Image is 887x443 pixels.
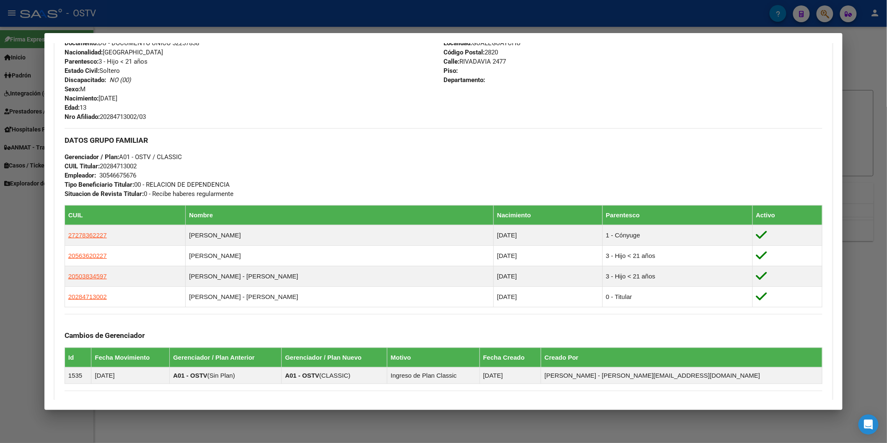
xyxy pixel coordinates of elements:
[99,171,136,180] div: 30546675676
[186,286,494,307] td: [PERSON_NAME] - [PERSON_NAME]
[170,367,282,384] td: ( )
[65,76,106,84] strong: Discapacitado:
[541,348,822,367] th: Creado Por
[65,104,80,111] strong: Edad:
[602,205,752,225] th: Parentesco
[68,293,107,300] span: 20284713002
[493,286,602,307] td: [DATE]
[68,273,107,280] span: 20503834597
[602,266,752,286] td: 3 - Hijo < 21 años
[282,367,387,384] td: ( )
[443,49,485,56] strong: Código Postal:
[65,181,230,188] span: 00 - RELACION DE DEPENDENCIA
[65,162,137,170] span: 20284713002
[480,367,541,384] td: [DATE]
[493,205,602,225] th: Nacimiento
[65,190,144,198] strong: Situacion de Revista Titular:
[65,153,182,161] span: A01 - OSTV / CLASSIC
[493,225,602,245] td: [DATE]
[65,348,91,367] th: Id
[387,367,480,384] td: Ingreso de Plan Classic
[65,67,120,75] span: Soltero
[65,39,98,47] strong: Documento:
[541,367,822,384] td: [PERSON_NAME] - [PERSON_NAME][EMAIL_ADDRESS][DOMAIN_NAME]
[65,39,199,47] span: DU - DOCUMENTO UNICO 52257838
[282,348,387,367] th: Gerenciador / Plan Nuevo
[322,372,348,379] span: CLASSIC
[493,245,602,266] td: [DATE]
[91,348,170,367] th: Fecha Movimiento
[387,348,480,367] th: Motivo
[65,95,117,102] span: [DATE]
[858,415,879,435] div: Open Intercom Messenger
[493,266,602,286] td: [DATE]
[65,104,86,111] span: 13
[65,153,119,161] strong: Gerenciador / Plan:
[65,205,185,225] th: CUIL
[65,172,96,179] strong: Empleador:
[68,232,107,239] span: 27278362227
[65,331,822,340] h3: Cambios de Gerenciador
[602,225,752,245] td: 1 - Cónyuge
[602,245,752,266] td: 3 - Hijo < 21 años
[480,348,541,367] th: Fecha Creado
[65,162,100,170] strong: CUIL Titular:
[65,67,99,75] strong: Estado Civil:
[210,372,233,379] span: Sin Plan
[186,266,494,286] td: [PERSON_NAME] - [PERSON_NAME]
[186,225,494,245] td: [PERSON_NAME]
[65,85,80,93] strong: Sexo:
[65,58,148,65] span: 3 - Hijo < 21 años
[443,67,458,75] strong: Piso:
[186,205,494,225] th: Nombre
[173,372,207,379] strong: A01 - OSTV
[752,205,822,225] th: Activo
[65,367,91,384] td: 1535
[91,367,170,384] td: [DATE]
[170,348,282,367] th: Gerenciador / Plan Anterior
[443,39,521,47] span: GUALEGUAYCHU
[65,136,822,145] h3: DATOS GRUPO FAMILIAR
[186,245,494,266] td: [PERSON_NAME]
[443,76,485,84] strong: Departamento:
[443,58,506,65] span: RIVADAVIA 2477
[68,252,107,259] span: 20563620227
[65,49,163,56] span: [GEOGRAPHIC_DATA]
[602,286,752,307] td: 0 - Titular
[443,49,498,56] span: 2820
[65,95,99,102] strong: Nacimiento:
[285,372,319,379] strong: A01 - OSTV
[443,58,459,65] strong: Calle:
[109,76,131,84] i: NO (00)
[65,113,100,121] strong: Nro Afiliado:
[65,85,86,93] span: M
[65,181,134,188] strong: Tipo Beneficiario Titular:
[443,39,472,47] strong: Localidad:
[65,58,99,65] strong: Parentesco:
[65,190,233,198] span: 0 - Recibe haberes regularmente
[65,113,146,121] span: 20284713002/03
[65,49,103,56] strong: Nacionalidad:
